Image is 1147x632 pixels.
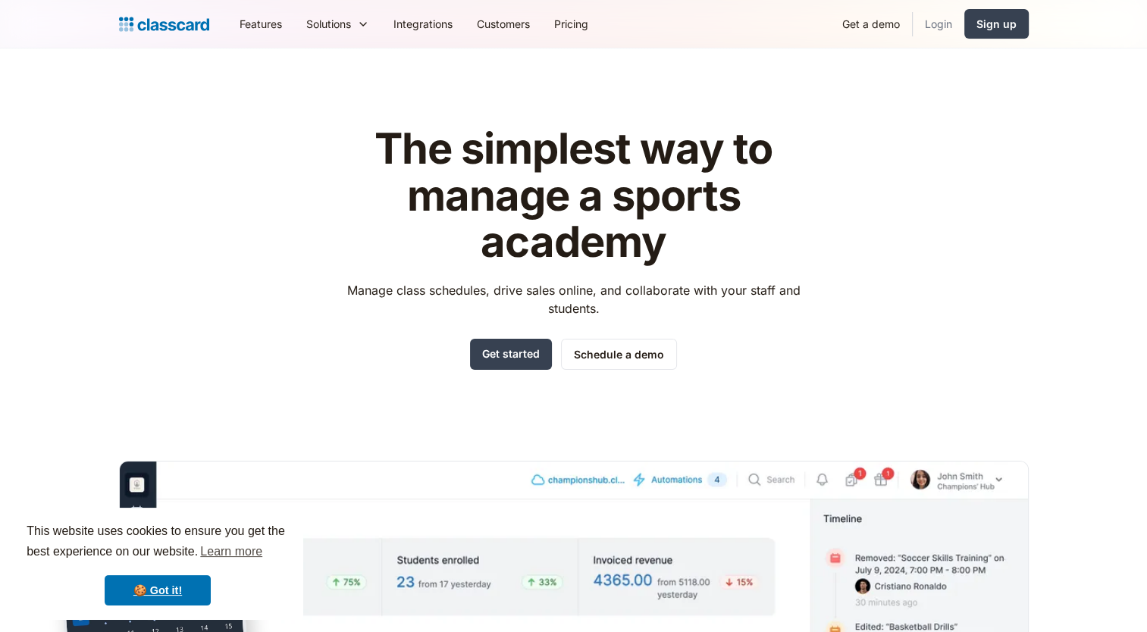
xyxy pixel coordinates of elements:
[294,7,381,41] div: Solutions
[119,14,209,35] a: home
[913,7,964,41] a: Login
[198,540,265,563] a: learn more about cookies
[227,7,294,41] a: Features
[381,7,465,41] a: Integrations
[12,508,303,620] div: cookieconsent
[561,339,677,370] a: Schedule a demo
[333,126,814,266] h1: The simplest way to manage a sports academy
[830,7,912,41] a: Get a demo
[964,9,1029,39] a: Sign up
[542,7,600,41] a: Pricing
[976,16,1017,32] div: Sign up
[105,575,211,605] a: dismiss cookie message
[306,16,351,32] div: Solutions
[470,339,552,370] a: Get started
[27,522,289,563] span: This website uses cookies to ensure you get the best experience on our website.
[465,7,542,41] a: Customers
[333,281,814,318] p: Manage class schedules, drive sales online, and collaborate with your staff and students.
